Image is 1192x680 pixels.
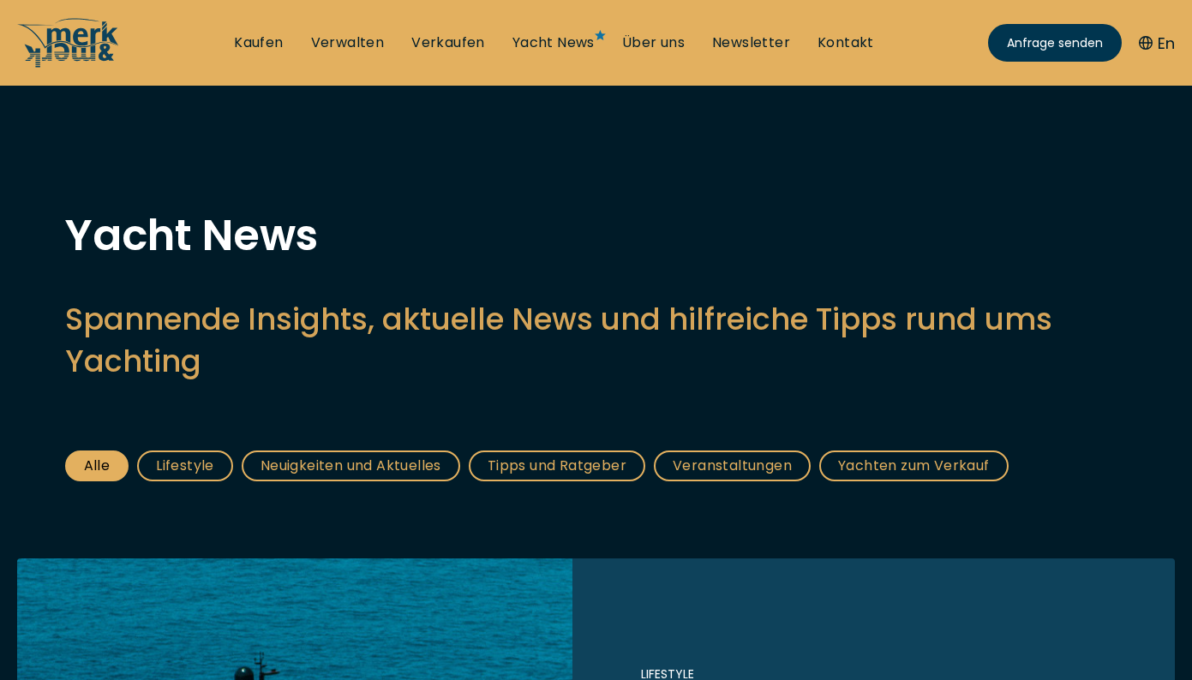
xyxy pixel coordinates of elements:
a: Newsletter [712,33,790,52]
a: Veranstaltungen [654,450,811,481]
a: Kontakt [818,33,874,52]
button: En [1139,32,1175,55]
a: Kaufen [234,33,283,52]
a: Verkaufen [411,33,485,52]
h1: Yacht News [65,214,1128,257]
a: Tipps und Ratgeber [469,450,645,481]
a: Neuigkeiten und Aktuelles [242,450,460,481]
a: Anfrage senden [988,24,1122,62]
a: Yacht News [512,33,595,52]
a: Über uns [622,33,685,52]
a: Yachten zum Verkauf [819,450,1009,481]
a: Verwalten [311,33,385,52]
a: Alle [65,450,129,481]
h2: Spannende Insights, aktuelle News und hilfreiche Tipps rund ums Yachting [65,298,1128,382]
span: Anfrage senden [1007,34,1103,52]
a: Lifestyle [137,450,233,481]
